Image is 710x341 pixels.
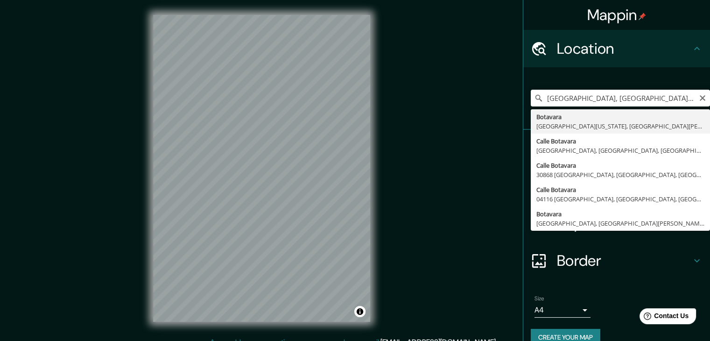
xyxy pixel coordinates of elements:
[354,306,366,317] button: Toggle attribution
[699,93,706,102] button: Clear
[557,39,691,58] h4: Location
[557,214,691,233] h4: Layout
[536,112,704,121] div: Botavara
[523,167,710,205] div: Style
[536,219,704,228] div: [GEOGRAPHIC_DATA], [GEOGRAPHIC_DATA][PERSON_NAME], [GEOGRAPHIC_DATA]
[536,209,704,219] div: Botavara
[534,295,544,303] label: Size
[557,251,691,270] h4: Border
[639,13,646,20] img: pin-icon.png
[587,6,647,24] h4: Mappin
[523,242,710,279] div: Border
[536,136,704,146] div: Calle Botavara
[523,205,710,242] div: Layout
[536,194,704,204] div: 04116 [GEOGRAPHIC_DATA], [GEOGRAPHIC_DATA], [GEOGRAPHIC_DATA]
[536,146,704,155] div: [GEOGRAPHIC_DATA], [GEOGRAPHIC_DATA], [GEOGRAPHIC_DATA]
[531,90,710,107] input: Pick your city or area
[536,161,704,170] div: Calle Botavara
[534,303,590,318] div: A4
[536,170,704,179] div: 30868 [GEOGRAPHIC_DATA], [GEOGRAPHIC_DATA], [GEOGRAPHIC_DATA]
[536,185,704,194] div: Calle Botavara
[523,30,710,67] div: Location
[153,15,370,322] canvas: Map
[536,121,704,131] div: [GEOGRAPHIC_DATA][US_STATE], [GEOGRAPHIC_DATA][PERSON_NAME] 8240000, [GEOGRAPHIC_DATA]
[523,130,710,167] div: Pins
[627,305,700,331] iframe: Help widget launcher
